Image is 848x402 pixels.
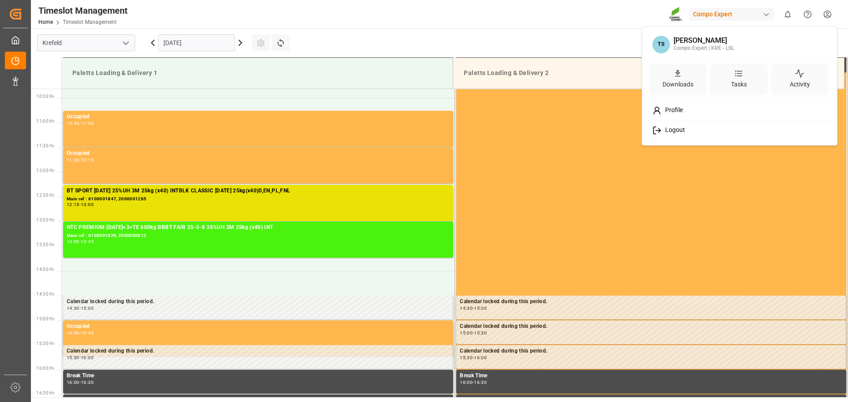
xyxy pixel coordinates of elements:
span: Logout [662,126,685,134]
div: Compo Expert | KRE - LSL [674,45,734,53]
div: Activity [788,78,812,91]
div: Downloads [661,78,695,91]
span: TS [652,36,670,53]
div: Tasks [729,78,749,91]
div: [PERSON_NAME] [674,37,734,45]
span: Profile [662,106,683,114]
